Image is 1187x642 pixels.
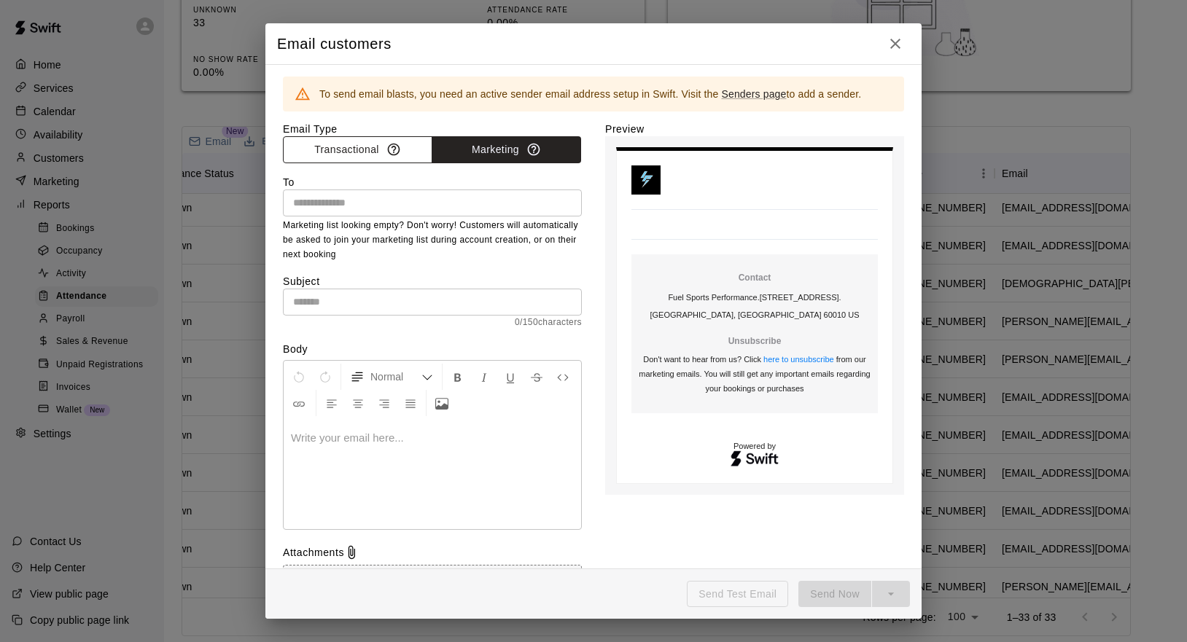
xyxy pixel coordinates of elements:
button: Undo [287,364,311,390]
a: here to unsubscribe [763,355,834,364]
p: Contact [637,272,872,284]
button: Transactional [283,136,432,163]
span: Normal [370,369,421,384]
a: Senders page [721,88,786,100]
button: Format Bold [445,364,470,390]
button: Right Align [372,390,397,416]
button: Left Align [319,390,344,416]
button: Insert Code [550,364,575,390]
button: Formatting Options [344,364,439,390]
p: Powered by [631,442,878,450]
button: Format Italics [472,364,497,390]
label: Preview [605,122,904,136]
p: Marketing list looking empty? Don't worry! Customers will automatically be asked to join your mar... [283,219,582,262]
button: Upload Image [429,390,454,416]
button: Marketing [432,136,581,163]
div: Attachments [283,545,582,560]
label: Body [283,342,582,356]
button: Center Align [346,390,370,416]
img: Fuel Sports Performance [631,165,661,195]
button: Format Underline [498,364,523,390]
button: Justify Align [398,390,423,416]
p: Fuel Sports Performance . [STREET_ADDRESS]. [GEOGRAPHIC_DATA], [GEOGRAPHIC_DATA] 60010 US [637,289,872,324]
p: Unsubscribe [637,335,872,348]
img: Swift logo [730,449,779,469]
h5: Email customers [277,34,392,54]
button: Format Strikethrough [524,364,549,390]
button: Redo [313,364,338,390]
div: split button [798,581,910,608]
p: Don't want to hear from us? Click from our marketing emails. You will still get any important ema... [637,352,872,396]
div: To send email blasts, you need an active sender email address setup in Swift. Visit the to add a ... [319,81,861,107]
label: Email Type [283,122,582,136]
label: To [283,175,295,189]
button: Insert Link [287,390,311,416]
label: Subject [283,274,582,289]
span: 0 / 150 characters [283,316,582,330]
